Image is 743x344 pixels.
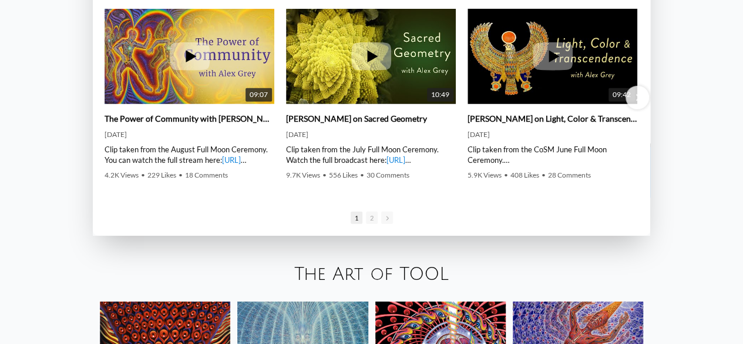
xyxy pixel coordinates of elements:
div: Clip taken from the August Full Moon Ceremony. You can watch the full stream here: | [PERSON_NAME... [105,144,274,165]
a: The Power of Community with [PERSON_NAME] [105,113,274,124]
a: Alex Grey on Light, Color & Transcendence 09:42 [468,9,637,104]
span: 09:07 [246,88,272,102]
span: 28 Comments [548,171,591,179]
span: 556 Likes [329,171,358,179]
div: [DATE] [286,130,456,139]
span: • [504,171,508,179]
a: [PERSON_NAME] on Light, Color & Transcendence [468,113,637,124]
div: Clip taken from the July Full Moon Ceremony. Watch the full broadcast here: | [PERSON_NAME] | ► W... [286,144,456,165]
div: [DATE] [468,130,637,139]
span: • [179,171,183,179]
a: [URL][DOMAIN_NAME] [286,155,411,175]
a: [PERSON_NAME] on Sacred Geometry [286,113,427,124]
span: Go to slide 2 [366,212,378,224]
a: The Art of TOOL [294,265,449,284]
span: 4.2K Views [105,171,139,179]
span: Go to slide 1 [351,212,362,224]
a: [URL][DOMAIN_NAME] [105,155,246,175]
span: • [322,171,327,179]
div: Clip taken from the CoSM June Full Moon Ceremony. Watch the full broadcast here: | [PERSON_NAME] ... [468,144,637,165]
span: 229 Likes [147,171,176,179]
span: Go to next slide [381,212,393,224]
span: • [542,171,546,179]
div: [DATE] [105,130,274,139]
span: 5.9K Views [468,171,502,179]
span: • [141,171,145,179]
span: 10:49 [427,88,453,102]
span: 9.7K Views [286,171,320,179]
span: 30 Comments [367,171,409,179]
span: • [360,171,364,179]
a: The Power of Community with Alex Grey 09:07 [105,9,274,104]
span: 18 Comments [185,171,228,179]
div: Next slide [626,86,649,109]
a: Alex Grey on Sacred Geometry 10:49 [286,9,456,104]
span: 408 Likes [510,171,539,179]
span: 09:42 [608,88,635,102]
